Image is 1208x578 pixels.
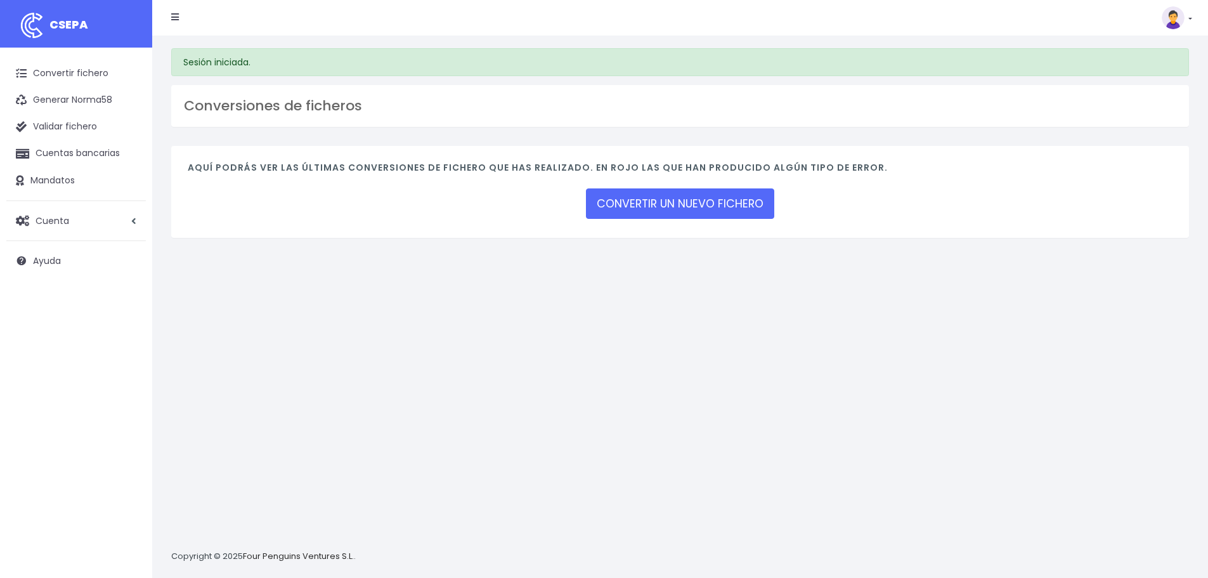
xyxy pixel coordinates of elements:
a: Generar Norma58 [6,87,146,114]
a: Validar fichero [6,114,146,140]
a: Ayuda [6,247,146,274]
a: Cuenta [6,207,146,234]
span: Cuenta [36,214,69,227]
img: logo [16,10,48,41]
a: CONVERTIR UN NUEVO FICHERO [586,188,774,219]
div: Sesión iniciada. [171,48,1189,76]
a: Cuentas bancarias [6,140,146,167]
a: Convertir fichero [6,60,146,87]
a: Mandatos [6,167,146,194]
span: CSEPA [49,16,88,32]
a: Four Penguins Ventures S.L. [243,550,354,562]
h4: Aquí podrás ver las últimas conversiones de fichero que has realizado. En rojo las que han produc... [188,162,1172,180]
span: Ayuda [33,254,61,267]
h3: Conversiones de ficheros [184,98,1176,114]
p: Copyright © 2025 . [171,550,356,563]
img: profile [1162,6,1185,29]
